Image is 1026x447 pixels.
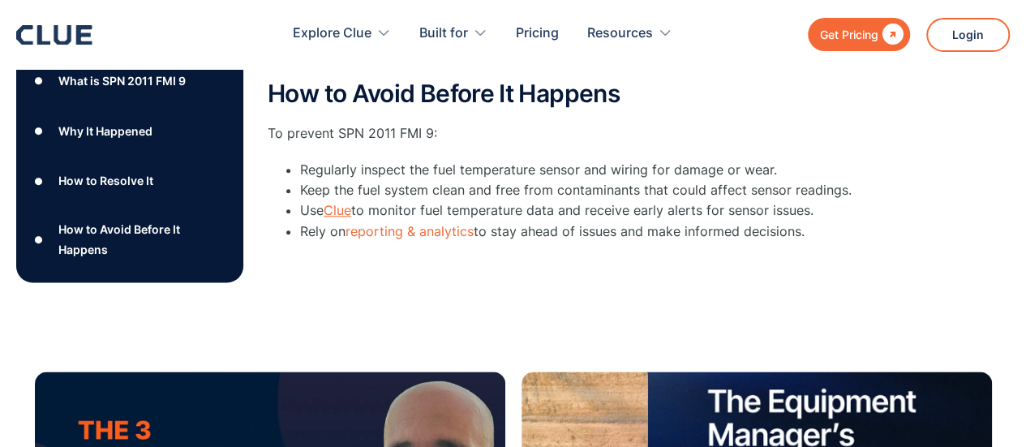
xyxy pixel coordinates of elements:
[587,8,653,59] div: Resources
[300,180,917,200] li: Keep the fuel system clean and free from contaminants that could affect sensor readings.
[324,202,351,218] a: Clue
[926,18,1010,52] a: Login
[808,18,910,51] a: Get Pricing
[300,200,917,221] li: Use to monitor fuel temperature data and receive early alerts for sensor issues.
[58,170,153,191] div: How to Resolve It
[58,71,186,91] div: What is SPN 2011 FMI 9
[300,160,917,180] li: Regularly inspect the fuel temperature sensor and wiring for damage or wear.
[419,8,468,59] div: Built for
[29,69,230,93] a: ●What is SPN 2011 FMI 9
[293,8,371,59] div: Explore Clue
[516,8,559,59] a: Pricing
[29,69,49,93] div: ●
[58,218,230,259] div: How to Avoid Before It Happens
[29,169,49,193] div: ●
[29,218,230,259] a: ●How to Avoid Before It Happens
[300,221,917,242] li: Rely on to stay ahead of issues and make informed decisions.
[878,24,904,45] div: 
[29,118,49,143] div: ●
[58,120,152,140] div: Why It Happened
[587,8,672,59] div: Resources
[29,118,230,143] a: ●Why It Happened
[293,8,391,59] div: Explore Clue
[268,80,917,107] h2: How to Avoid Before It Happens
[346,223,474,239] a: reporting & analytics
[29,227,49,251] div: ●
[268,123,917,144] p: To prevent SPN 2011 FMI 9:
[29,169,230,193] a: ●How to Resolve It
[820,24,878,45] div: Get Pricing
[419,8,487,59] div: Built for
